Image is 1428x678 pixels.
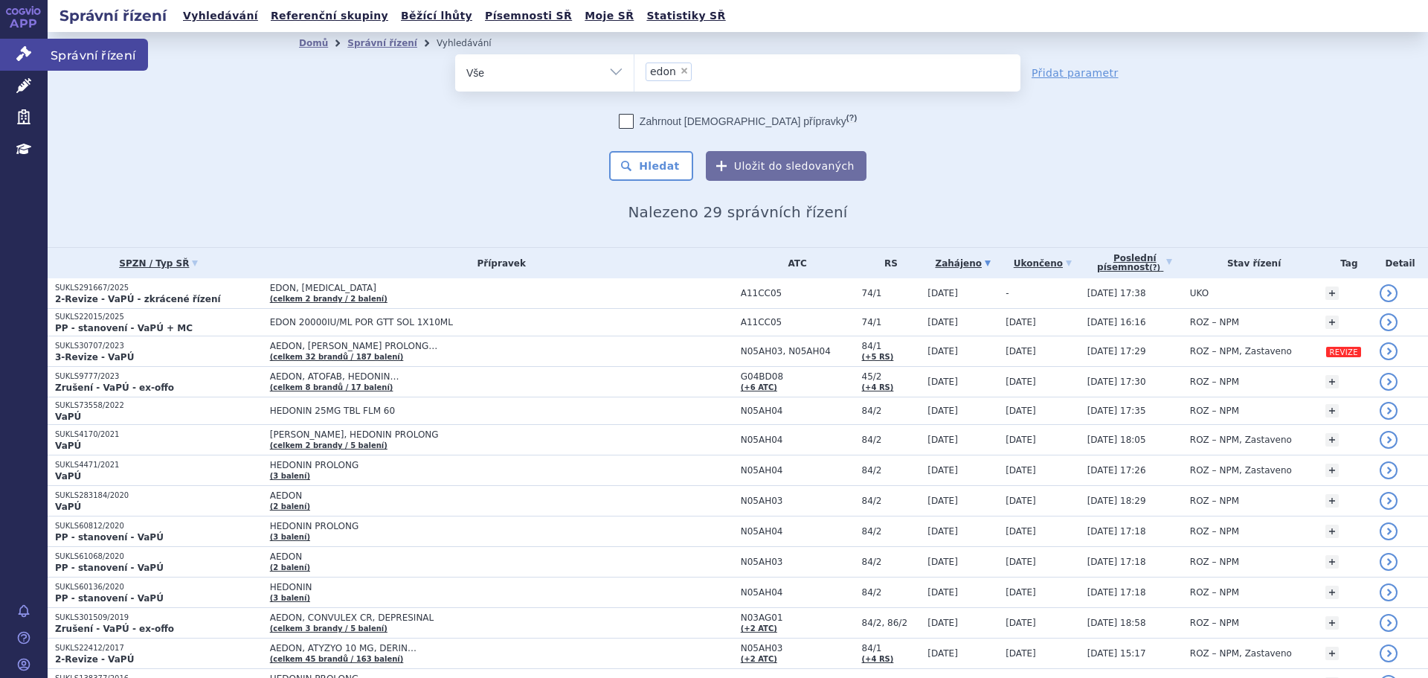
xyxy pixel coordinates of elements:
a: Písemnosti SŘ [480,6,576,26]
a: Domů [299,38,328,48]
span: [DATE] 17:26 [1087,465,1146,476]
span: A11CC05 [741,288,855,298]
span: [DATE] [927,317,958,327]
span: [DATE] [1006,465,1036,476]
a: (+4 RS) [862,383,894,391]
a: detail [1380,431,1398,449]
span: 45/2 [862,371,921,382]
a: detail [1380,342,1398,360]
a: detail [1380,553,1398,571]
span: [DATE] [927,557,958,567]
span: ROZ – NPM, Zastaveno [1190,465,1292,476]
span: EDON 20000IU/ML POR GTT SOL 1X10ML [270,317,642,327]
span: [DATE] 17:18 [1087,526,1146,537]
button: Uložit do sledovaných [706,151,866,181]
span: ROZ – NPM [1190,406,1239,416]
a: SPZN / Typ SŘ [55,253,263,274]
span: [DATE] [927,648,958,659]
span: [DATE] [1006,496,1036,506]
span: [DATE] 17:38 [1087,288,1146,298]
input: edon [696,62,704,80]
span: N05AH03 [741,643,855,653]
span: HEDONIN PROLONG [270,521,642,531]
a: (celkem 2 brandy / 5 balení) [270,441,387,450]
a: + [1325,316,1339,329]
strong: 3-Revize - VaPÚ [55,352,134,362]
span: 84/2 [862,557,921,567]
span: ROZ – NPM [1190,496,1239,506]
a: detail [1380,284,1398,302]
span: 84/2 [862,496,921,506]
span: [DATE] [927,435,958,445]
span: [DATE] [927,618,958,628]
span: [DATE] 17:18 [1087,557,1146,567]
span: ROZ – NPM [1190,557,1239,567]
span: 84/2 [862,465,921,476]
span: AEDON, ATOFAB, HEDONIN… [270,371,642,382]
a: Zahájeno [927,253,998,274]
span: N05AH04 [741,435,855,445]
span: [DATE] [1006,377,1036,387]
p: SUKLS30707/2023 [55,341,263,351]
a: Běžící lhůty [396,6,477,26]
p: SUKLS283184/2020 [55,490,263,501]
span: HEDONIN 25MG TBL FLM 60 [270,406,642,416]
a: + [1325,555,1339,569]
strong: PP - stanovení - VaPÚ + MC [55,323,193,333]
span: [PERSON_NAME], HEDONIN PROLONG [270,429,642,440]
a: (+4 RS) [862,655,894,663]
a: Přidat parametr [1032,65,1119,80]
a: (celkem 8 brandů / 17 balení) [270,383,393,391]
a: (celkem 2 brandy / 2 balení) [270,295,387,303]
p: SUKLS73558/2022 [55,400,263,411]
a: Moje SŘ [580,6,638,26]
span: EDON, [MEDICAL_DATA] [270,283,642,293]
span: ROZ – NPM [1190,377,1239,387]
strong: Zrušení - VaPÚ - ex-offo [55,383,174,393]
span: N05AH03 [741,496,855,506]
span: [DATE] [927,406,958,416]
a: detail [1380,583,1398,601]
span: 84/2 [862,406,921,416]
th: Detail [1372,248,1428,278]
label: Zahrnout [DEMOGRAPHIC_DATA] přípravky [619,114,857,129]
a: detail [1380,313,1398,331]
p: SUKLS61068/2020 [55,551,263,562]
span: N05AH03, N05AH04 [741,346,855,356]
span: [DATE] [1006,317,1036,327]
p: SUKLS291667/2025 [55,283,263,293]
a: Poslednípísemnost(?) [1087,248,1183,278]
a: + [1325,433,1339,447]
span: AEDON, ATYZYO 10 MG, DERIN… [270,643,642,653]
span: 84/2 [862,526,921,537]
a: Ukončeno [1006,253,1080,274]
strong: 2-Revize - VaPÚ - zkrácené řízení [55,294,221,304]
span: N05AH04 [741,526,855,537]
th: Stav řízení [1183,248,1319,278]
span: 84/2 [862,435,921,445]
span: ROZ – NPM [1190,587,1239,598]
a: Vyhledávání [178,6,263,26]
span: [DATE] [1006,406,1036,416]
span: [DATE] 17:18 [1087,587,1146,598]
a: (2 balení) [270,502,310,511]
span: [DATE] [1006,526,1036,537]
a: detail [1380,614,1398,632]
a: detail [1380,522,1398,540]
span: Nalezeno 29 správních řízení [628,203,847,221]
strong: VaPÚ [55,471,81,482]
span: A11CC05 [741,317,855,327]
a: Referenční skupiny [266,6,393,26]
p: SUKLS4170/2021 [55,429,263,440]
span: G04BD08 [741,371,855,382]
span: [DATE] 15:17 [1087,648,1146,659]
span: [DATE] [1006,557,1036,567]
span: [DATE] [1006,346,1036,356]
i: REVIZE [1326,347,1361,357]
span: HEDONIN PROLONG [270,460,642,470]
h2: Správní řízení [48,5,178,26]
a: + [1325,586,1339,599]
a: + [1325,616,1339,630]
span: 84/1 [862,341,921,351]
span: AEDON [270,490,642,501]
